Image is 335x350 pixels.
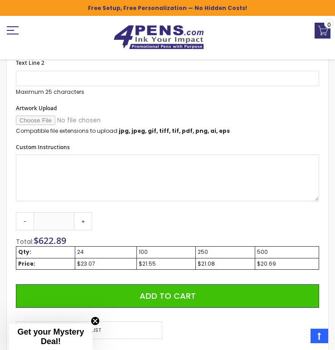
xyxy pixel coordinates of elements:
[327,20,331,29] span: 0
[139,248,194,256] div: 100
[16,212,34,230] a: -
[16,127,319,135] p: Compatible file extensions to upload:
[257,248,317,256] div: 500
[16,88,319,96] p: Maximum 25 characters
[34,234,66,247] span: $
[16,321,168,339] a: Wish List
[113,25,204,49] img: 4Pens Custom Pens and Promotional Products
[16,237,34,246] span: Total:
[18,260,35,267] strong: Price:
[16,59,44,67] span: Text Line 2
[77,260,135,267] div: $23.07
[198,248,252,256] div: 250
[77,248,135,256] div: 24
[257,260,317,267] div: $20.69
[140,290,196,301] span: Add to Cart
[74,212,92,230] a: +
[91,316,100,326] button: Close teaser
[16,143,70,151] span: Custom Instructions
[9,324,92,350] div: Get your Mystery Deal!Close teaser
[315,23,330,39] a: 0
[119,127,230,135] strong: jpg, jpeg, gif, tiff, tif, pdf, png, ai, eps
[39,234,66,247] span: 622.89
[311,329,328,343] a: Top
[16,104,57,112] span: Artwork Upload
[16,284,319,308] button: Add to Cart
[17,327,84,346] span: Get your Mystery Deal!
[139,260,194,267] div: $21.55
[18,248,31,256] strong: Qty:
[16,321,162,339] span: Wish List
[198,260,252,267] div: $21.08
